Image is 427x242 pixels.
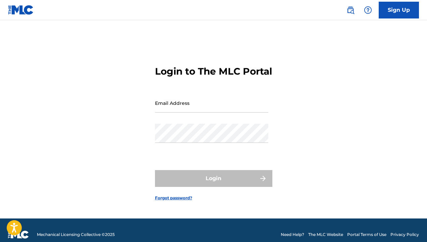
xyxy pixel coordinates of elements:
h3: Login to The MLC Portal [155,66,272,77]
img: MLC Logo [8,5,34,15]
a: Privacy Policy [390,232,419,238]
img: logo [8,231,29,239]
img: search [346,6,355,14]
span: Mechanical Licensing Collective © 2025 [37,232,115,238]
a: Need Help? [281,232,304,238]
a: Public Search [344,3,357,17]
a: Forgot password? [155,195,192,201]
a: Sign Up [379,2,419,18]
div: Help [361,3,375,17]
a: Portal Terms of Use [347,232,386,238]
img: help [364,6,372,14]
a: The MLC Website [308,232,343,238]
